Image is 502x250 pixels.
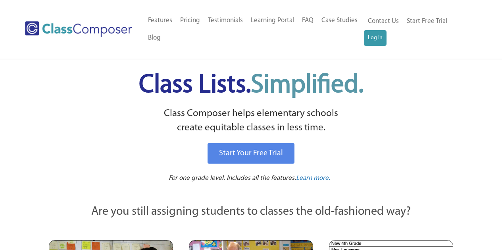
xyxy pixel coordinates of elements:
p: Class Composer helps elementary schools create equitable classes in less time. [48,107,455,135]
a: FAQ [298,12,317,29]
a: Learning Portal [247,12,298,29]
a: Features [144,12,176,29]
a: Learn more. [296,174,330,183]
a: Contact Us [364,13,403,30]
a: Blog [144,29,165,47]
p: Are you still assigning students to classes the old-fashioned way? [49,203,454,221]
span: Start Your Free Trial [219,149,283,157]
a: Start Your Free Trial [208,143,294,164]
a: Case Studies [317,12,362,29]
span: For one grade level. Includes all the features. [169,175,296,181]
a: Testimonials [204,12,247,29]
nav: Header Menu [144,12,364,47]
a: Start Free Trial [403,13,451,31]
img: Class Composer [25,21,132,37]
span: Learn more. [296,175,330,181]
a: Log In [364,30,387,46]
span: Class Lists. [139,73,364,98]
a: Pricing [176,12,204,29]
nav: Header Menu [364,13,471,46]
span: Simplified. [251,73,364,98]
